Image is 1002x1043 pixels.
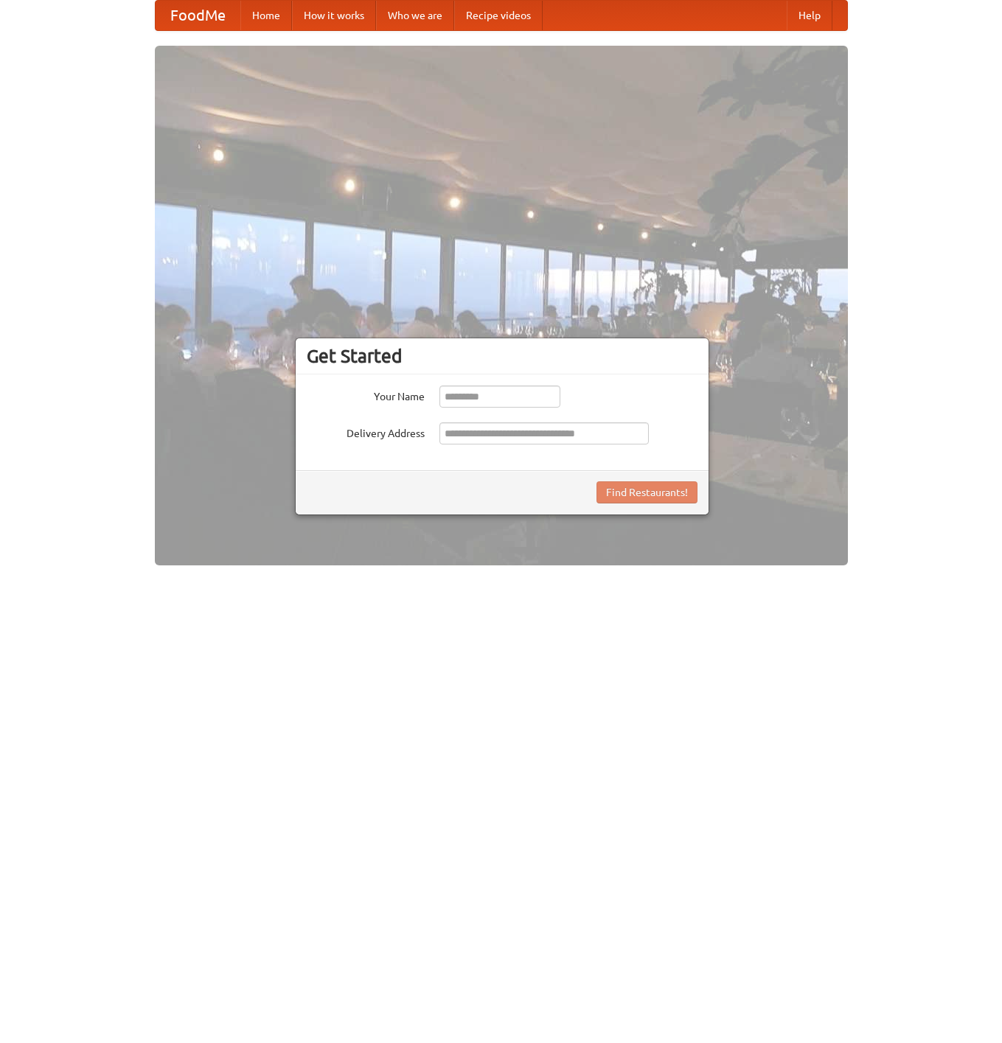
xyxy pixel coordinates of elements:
[307,422,425,441] label: Delivery Address
[454,1,543,30] a: Recipe videos
[596,481,697,503] button: Find Restaurants!
[240,1,292,30] a: Home
[787,1,832,30] a: Help
[156,1,240,30] a: FoodMe
[307,386,425,404] label: Your Name
[376,1,454,30] a: Who we are
[307,345,697,367] h3: Get Started
[292,1,376,30] a: How it works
